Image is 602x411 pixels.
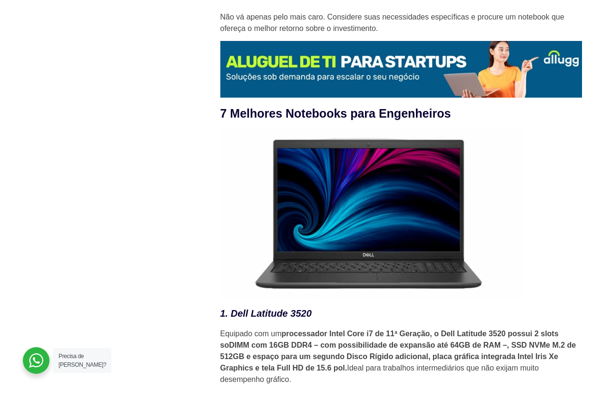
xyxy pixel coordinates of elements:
div: Widget de chat [554,365,602,411]
img: Aluguel de Notebook [220,41,582,98]
iframe: Chat Widget [554,365,602,411]
p: Não vá apenas pelo mais caro. Considere suas necessidades específicas e procure um notebook que o... [220,11,582,34]
strong: processador Intel Core i7 de 11ª Geração, o Dell Latitude 3520 possui 2 slots soDIMM com 16GB DDR... [220,330,576,372]
strong: 7 Melhores Notebooks para Engenheiros [220,107,451,120]
em: 1. Dell Latitude 3520 [220,308,312,319]
img: Dell Latitude 3520 [220,129,523,299]
span: Precisa de [PERSON_NAME]? [59,353,106,368]
p: Equipado com um Ideal para trabalhos intermediários que não exijam muito desempenho gráfico. [220,328,582,385]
